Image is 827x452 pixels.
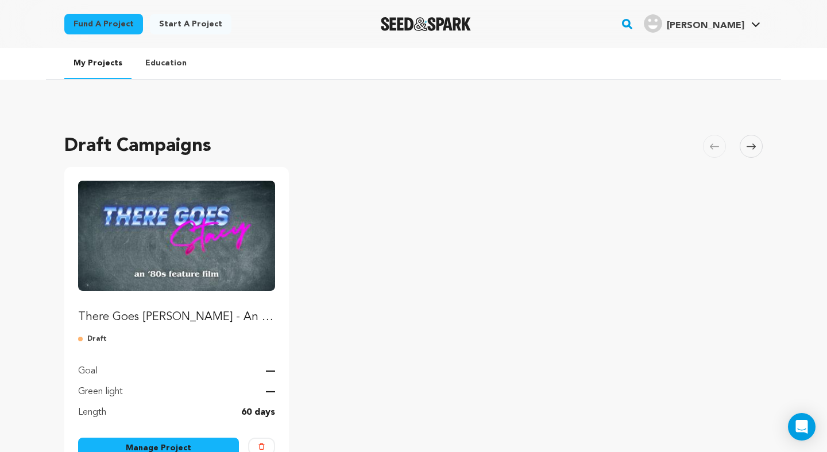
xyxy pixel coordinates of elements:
img: trash-empty.svg [258,443,265,450]
a: Fund There Goes Stacy - An '80s Feature Film [78,181,275,325]
img: submitted-for-review.svg [78,334,87,344]
p: Draft [78,334,275,344]
div: Open Intercom Messenger [788,413,816,441]
img: user.png [644,14,662,33]
a: Seed&Spark Homepage [381,17,471,31]
a: Education [136,48,196,78]
span: Del Rosario G.'s Profile [641,12,763,36]
p: — [266,364,275,378]
span: [PERSON_NAME] [667,21,744,30]
h2: Draft Campaigns [64,133,211,160]
p: Goal [78,364,98,378]
p: — [266,385,275,399]
p: 60 days [241,406,275,419]
a: Fund a project [64,14,143,34]
p: Length [78,406,106,419]
p: There Goes [PERSON_NAME] - An '80s Feature Film [78,309,275,325]
a: Start a project [150,14,231,34]
a: Del Rosario G.'s Profile [641,12,763,33]
img: Seed&Spark Logo Dark Mode [381,17,471,31]
a: My Projects [64,48,132,79]
p: Green light [78,385,123,399]
div: Del Rosario G.'s Profile [644,14,744,33]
